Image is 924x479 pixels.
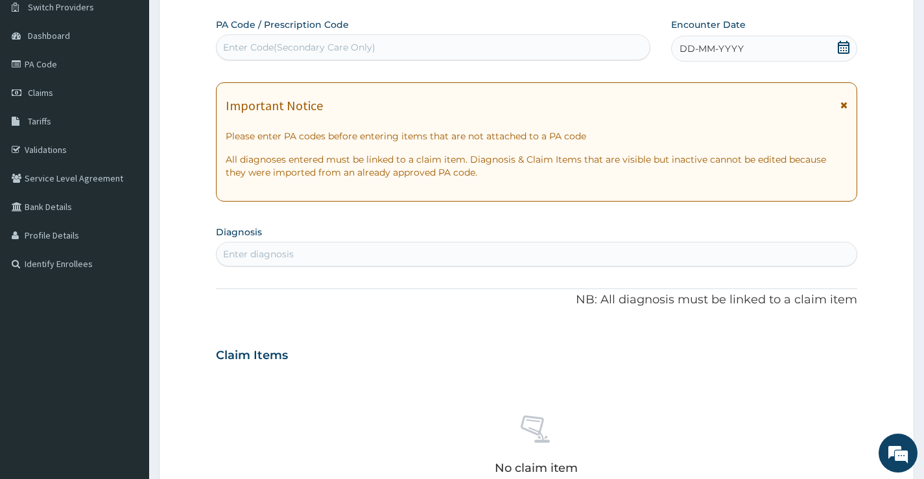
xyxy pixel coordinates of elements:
[28,115,51,127] span: Tariffs
[24,65,53,97] img: d_794563401_company_1708531726252_794563401
[216,226,262,239] label: Diagnosis
[28,30,70,41] span: Dashboard
[226,130,847,143] p: Please enter PA codes before entering items that are not attached to a PA code
[75,152,179,283] span: We're online!
[223,41,375,54] div: Enter Code(Secondary Care Only)
[67,73,218,89] div: Chat with us now
[216,349,288,363] h3: Claim Items
[226,99,323,113] h1: Important Notice
[223,248,294,261] div: Enter diagnosis
[6,331,247,377] textarea: Type your message and hit 'Enter'
[216,292,857,309] p: NB: All diagnosis must be linked to a claim item
[671,18,746,31] label: Encounter Date
[28,1,94,13] span: Switch Providers
[216,18,349,31] label: PA Code / Prescription Code
[213,6,244,38] div: Minimize live chat window
[28,87,53,99] span: Claims
[495,461,578,474] p: No claim item
[226,153,847,179] p: All diagnoses entered must be linked to a claim item. Diagnosis & Claim Items that are visible bu...
[680,42,744,55] span: DD-MM-YYYY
